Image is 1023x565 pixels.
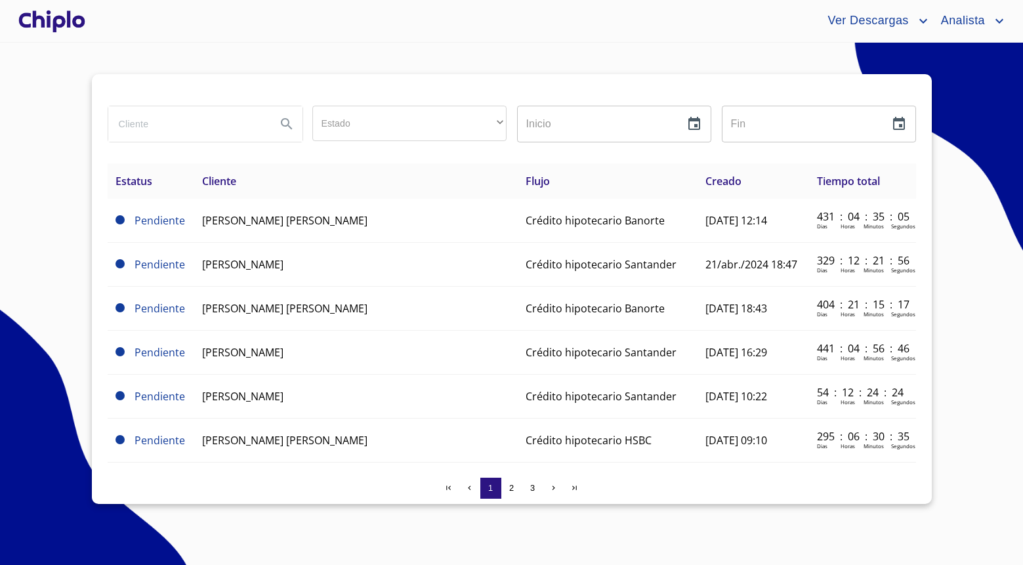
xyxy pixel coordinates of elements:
p: 441 : 04 : 56 : 46 [817,341,906,356]
span: Crédito hipotecario Santander [526,257,677,272]
span: Ver Descargas [818,10,915,31]
span: Pendiente [135,389,185,404]
input: search [108,106,266,142]
button: account of current user [931,10,1007,31]
p: Segundos [891,222,915,230]
p: 431 : 04 : 35 : 05 [817,209,906,224]
span: Tiempo total [817,174,880,188]
span: Crédito hipotecario HSBC [526,433,652,448]
p: Segundos [891,354,915,362]
span: Pendiente [135,345,185,360]
span: Pendiente [115,391,125,400]
span: Pendiente [115,215,125,224]
button: account of current user [818,10,930,31]
button: 3 [522,478,543,499]
span: [PERSON_NAME] [202,345,283,360]
p: Horas [841,266,855,274]
span: Flujo [526,174,550,188]
span: [DATE] 18:43 [705,301,767,316]
p: Dias [817,222,827,230]
span: Analista [931,10,992,31]
span: 21/abr./2024 18:47 [705,257,797,272]
p: Segundos [891,398,915,406]
span: Crédito hipotecario Banorte [526,213,665,228]
span: 2 [509,483,514,493]
span: Crédito hipotecario Santander [526,345,677,360]
p: Minutos [864,222,884,230]
p: Dias [817,354,827,362]
p: 329 : 12 : 21 : 56 [817,253,906,268]
span: Pendiente [115,347,125,356]
p: Horas [841,398,855,406]
span: Crédito hipotecario Santander [526,389,677,404]
p: Minutos [864,266,884,274]
span: [DATE] 09:10 [705,433,767,448]
p: 404 : 21 : 15 : 17 [817,297,906,312]
p: Minutos [864,354,884,362]
p: Horas [841,442,855,450]
p: Segundos [891,442,915,450]
button: 1 [480,478,501,499]
p: Dias [817,398,827,406]
p: Dias [817,266,827,274]
span: Pendiente [115,259,125,268]
span: [PERSON_NAME] [PERSON_NAME] [202,213,367,228]
span: 1 [488,483,493,493]
p: 295 : 06 : 30 : 35 [817,429,906,444]
p: Segundos [891,266,915,274]
p: Segundos [891,310,915,318]
span: Pendiente [135,257,185,272]
p: Horas [841,354,855,362]
span: [PERSON_NAME] [202,389,283,404]
p: Horas [841,222,855,230]
p: Horas [841,310,855,318]
span: [PERSON_NAME] [202,257,283,272]
span: Creado [705,174,741,188]
span: Estatus [115,174,152,188]
span: Crédito hipotecario Banorte [526,301,665,316]
span: 3 [530,483,535,493]
p: Minutos [864,310,884,318]
p: Minutos [864,442,884,450]
button: 2 [501,478,522,499]
span: Pendiente [135,433,185,448]
span: [PERSON_NAME] [PERSON_NAME] [202,301,367,316]
span: [DATE] 12:14 [705,213,767,228]
span: Pendiente [115,435,125,444]
span: Pendiente [135,301,185,316]
span: Cliente [202,174,236,188]
span: Pendiente [115,303,125,312]
span: [DATE] 10:22 [705,389,767,404]
button: Search [271,108,303,140]
span: [DATE] 16:29 [705,345,767,360]
span: Pendiente [135,213,185,228]
p: 54 : 12 : 24 : 24 [817,385,906,400]
p: Dias [817,310,827,318]
p: Dias [817,442,827,450]
div: ​ [312,106,507,141]
span: [PERSON_NAME] [PERSON_NAME] [202,433,367,448]
p: Minutos [864,398,884,406]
